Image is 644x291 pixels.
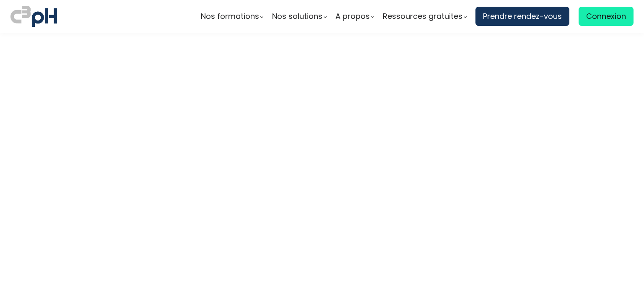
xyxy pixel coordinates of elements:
[272,10,322,23] span: Nos solutions
[10,4,57,28] img: logo C3PH
[475,7,569,26] a: Prendre rendez-vous
[201,10,259,23] span: Nos formations
[383,10,462,23] span: Ressources gratuites
[335,10,370,23] span: A propos
[579,7,634,26] a: Connexion
[586,10,626,23] span: Connexion
[483,10,562,23] span: Prendre rendez-vous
